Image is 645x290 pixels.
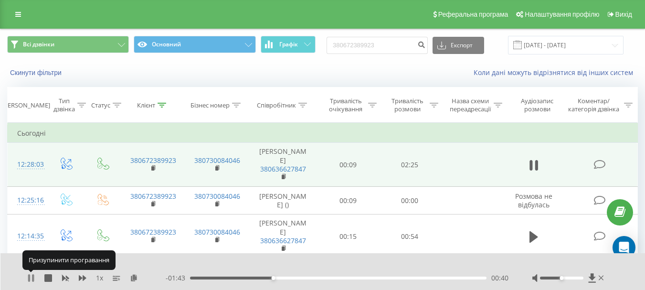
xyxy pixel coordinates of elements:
td: [PERSON_NAME] () [249,187,317,215]
span: 00:40 [491,273,508,283]
a: 380672389923 [130,227,176,236]
td: 00:00 [379,187,441,215]
div: Тривалість розмови [388,97,427,113]
button: Графік [261,36,316,53]
div: Співробітник [257,101,296,109]
td: 00:09 [317,187,379,215]
div: Тривалість очікування [326,97,366,113]
span: Розмова не відбулась [515,192,552,209]
div: Тип дзвінка [53,97,75,113]
a: 380730084046 [194,227,240,236]
span: Вихід [615,11,632,18]
a: Коли дані можуть відрізнятися вiд інших систем [474,68,638,77]
span: Всі дзвінки [23,41,54,48]
div: 12:25:16 [17,191,37,210]
div: Призупинити програвання [22,250,116,269]
button: Скинути фільтри [7,68,66,77]
div: Аудіозапис розмови [513,97,561,113]
a: 380636627847 [260,236,306,245]
td: 02:25 [379,143,441,187]
div: 12:14:35 [17,227,37,246]
td: Сьогодні [8,124,638,143]
button: Основний [134,36,255,53]
td: 00:15 [317,215,379,258]
span: Налаштування профілю [525,11,599,18]
a: 380730084046 [194,192,240,201]
span: 1 x [96,273,103,283]
span: Реферальна програма [438,11,508,18]
div: Open Intercom Messenger [613,236,635,259]
div: Назва схеми переадресації [449,97,491,113]
div: Accessibility label [560,276,563,280]
span: - 01:43 [166,273,190,283]
td: [PERSON_NAME] [249,215,317,258]
div: Бізнес номер [190,101,230,109]
div: Коментар/категорія дзвінка [566,97,622,113]
div: Статус [91,101,110,109]
a: 380672389923 [130,192,176,201]
input: Пошук за номером [327,37,428,54]
td: 00:09 [317,143,379,187]
div: 12:28:03 [17,155,37,174]
a: 380672389923 [130,156,176,165]
div: Клієнт [137,101,155,109]
td: [PERSON_NAME] [249,143,317,187]
span: Графік [279,41,298,48]
button: Експорт [433,37,484,54]
div: [PERSON_NAME] [2,101,50,109]
div: Accessibility label [272,276,275,280]
button: Всі дзвінки [7,36,129,53]
td: 00:54 [379,215,441,258]
a: 380636627847 [260,164,306,173]
a: 380730084046 [194,156,240,165]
